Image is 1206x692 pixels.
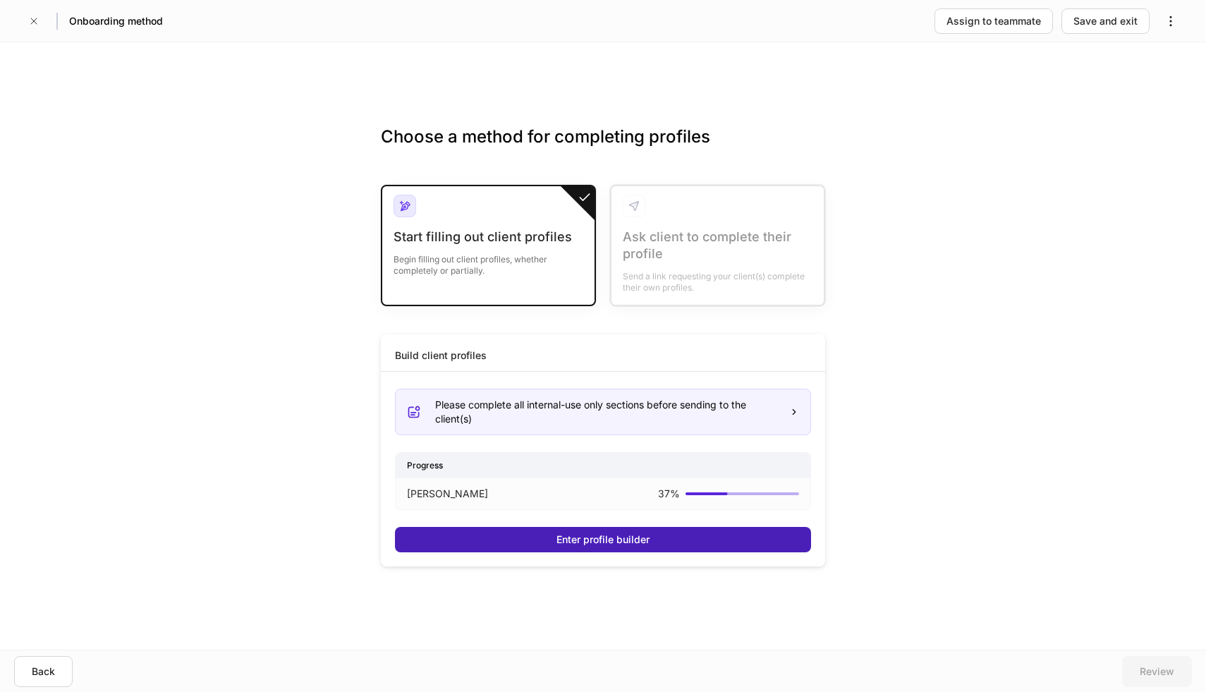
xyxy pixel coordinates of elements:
[1061,8,1150,34] button: Save and exit
[946,14,1041,28] div: Assign to teammate
[435,398,778,426] div: Please complete all internal-use only sections before sending to the client(s)
[556,533,650,547] div: Enter profile builder
[1140,664,1174,679] div: Review
[658,487,680,501] p: 37 %
[395,527,811,552] button: Enter profile builder
[394,229,583,245] div: Start filling out client profiles
[934,8,1053,34] button: Assign to teammate
[69,14,163,28] h5: Onboarding method
[394,245,583,277] div: Begin filling out client profiles, whether completely or partially.
[1122,656,1192,687] button: Review
[395,348,487,363] div: Build client profiles
[381,126,825,171] h3: Choose a method for completing profiles
[407,487,488,501] p: [PERSON_NAME]
[32,664,55,679] div: Back
[1073,14,1138,28] div: Save and exit
[396,453,810,478] div: Progress
[14,656,73,687] button: Back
